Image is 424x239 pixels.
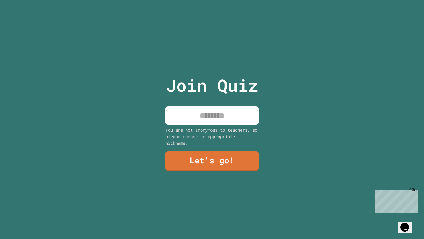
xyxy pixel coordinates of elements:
[372,187,418,213] iframe: chat widget
[398,214,418,233] iframe: chat widget
[2,2,43,40] div: Chat with us now!Close
[165,151,259,171] a: Let's go!
[166,73,258,98] p: Join Quiz
[165,127,259,146] div: You are not anonymous to teachers, so please choose an appropriate nickname.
